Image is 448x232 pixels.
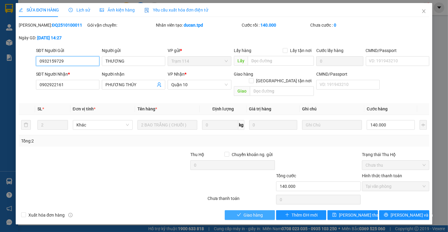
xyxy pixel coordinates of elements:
div: Cước rồi : [242,22,309,28]
button: delete [21,120,31,130]
span: VP Nhận [168,72,185,77]
b: [DATE] 14:27 [37,35,62,40]
span: check [237,213,241,217]
span: Định lượng [212,106,234,111]
span: Tại văn phòng [366,182,426,191]
span: Ảnh kiện hàng [100,8,135,12]
span: edit [19,8,23,12]
input: Dọc đường [248,56,314,66]
b: 0 [334,23,336,28]
span: [PERSON_NAME] thay đổi [339,212,387,218]
span: Lấy [234,56,248,66]
span: save [332,213,337,217]
button: checkGiao hàng [225,210,275,220]
span: Lịch sử [69,8,90,12]
span: printer [384,213,388,217]
div: Chưa thanh toán [207,195,276,206]
div: CMND/Passport [316,71,380,77]
img: icon [144,8,149,13]
span: Lấy hàng [234,48,251,53]
span: Xuất hóa đơn hàng [26,212,67,218]
span: Đơn vị tính [73,106,95,111]
span: close [421,9,426,14]
div: VP gửi [168,47,231,54]
button: printer[PERSON_NAME] và In [379,210,429,220]
div: SĐT Người Gửi [36,47,99,54]
span: Chưa thu [366,161,426,170]
div: Tổng: 2 [21,138,173,144]
span: Quận 10 [171,80,227,89]
div: [PERSON_NAME]: [19,22,86,28]
span: SỬA ĐƠN HÀNG [19,8,59,12]
span: Chuyển khoản ng. gửi [229,151,275,158]
input: Cước lấy hàng [316,56,363,66]
span: kg [238,120,244,130]
span: picture [100,8,104,12]
input: Ghi Chú [302,120,362,130]
span: Giao [234,86,250,96]
label: Cước lấy hàng [316,48,343,53]
span: plus [285,213,289,217]
span: Lấy tận nơi [288,47,314,54]
span: [GEOGRAPHIC_DATA] tận nơi [254,77,314,84]
span: clock-circle [69,8,73,12]
span: Yêu cầu xuất hóa đơn điện tử [144,8,208,12]
span: Cước hàng [367,106,388,111]
input: 0 [249,120,297,130]
b: ducan.tpd [184,23,203,28]
b: 140.000 [260,23,276,28]
span: user-add [157,82,162,87]
span: Giao hàng [243,212,263,218]
span: Khác [76,120,129,129]
div: Ngày GD: [19,34,86,41]
div: Người nhận [102,71,165,77]
input: VD: Bàn, Ghế [137,120,197,130]
div: Trạng thái Thu Hộ [362,151,429,158]
span: Thêm ĐH mới [292,212,317,218]
th: Ghi chú [300,103,364,115]
div: Nhân viên tạo: [156,22,240,28]
label: Hình thức thanh toán [362,173,402,178]
div: Gói vận chuyển: [87,22,155,28]
span: Tên hàng [137,106,157,111]
span: Thu Hộ [190,152,204,157]
div: SĐT Người Nhận [36,71,99,77]
span: SL [37,106,42,111]
button: save[PERSON_NAME] thay đổi [327,210,378,220]
b: ĐQ2510100011 [52,23,82,28]
button: plusThêm ĐH mới [276,210,326,220]
div: Người gửi [102,47,165,54]
div: CMND/Passport [366,47,429,54]
span: info-circle [68,213,73,217]
span: Tổng cước [276,173,296,178]
div: Chưa cước : [310,22,378,28]
button: plus [420,120,427,130]
input: Dọc đường [250,86,314,96]
button: Close [415,3,432,20]
span: Giao hàng [234,72,253,77]
span: [PERSON_NAME] và In [391,212,433,218]
span: Giá trị hàng [249,106,272,111]
span: Trạm 114 [171,57,227,66]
